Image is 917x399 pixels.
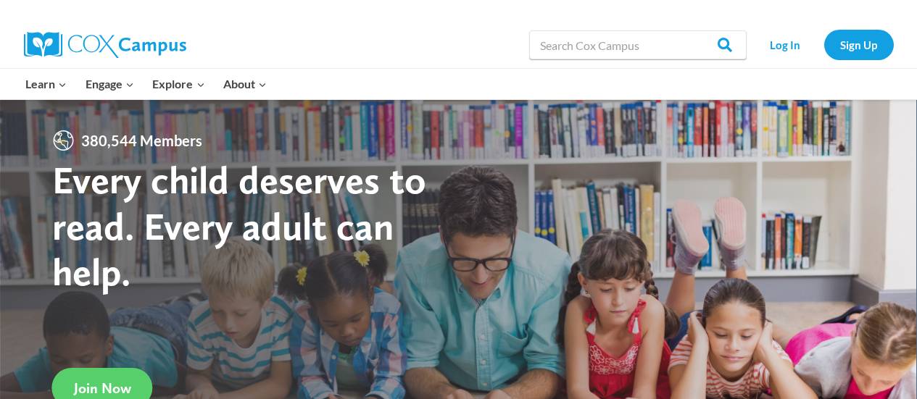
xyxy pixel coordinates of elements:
[824,30,894,59] a: Sign Up
[17,69,276,99] nav: Primary Navigation
[86,75,134,93] span: Engage
[52,156,426,295] strong: Every child deserves to read. Every adult can help.
[152,75,204,93] span: Explore
[223,75,267,93] span: About
[754,30,894,59] nav: Secondary Navigation
[75,129,208,152] span: 380,544 Members
[24,32,186,58] img: Cox Campus
[754,30,817,59] a: Log In
[25,75,67,93] span: Learn
[74,379,131,397] span: Join Now
[529,30,747,59] input: Search Cox Campus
